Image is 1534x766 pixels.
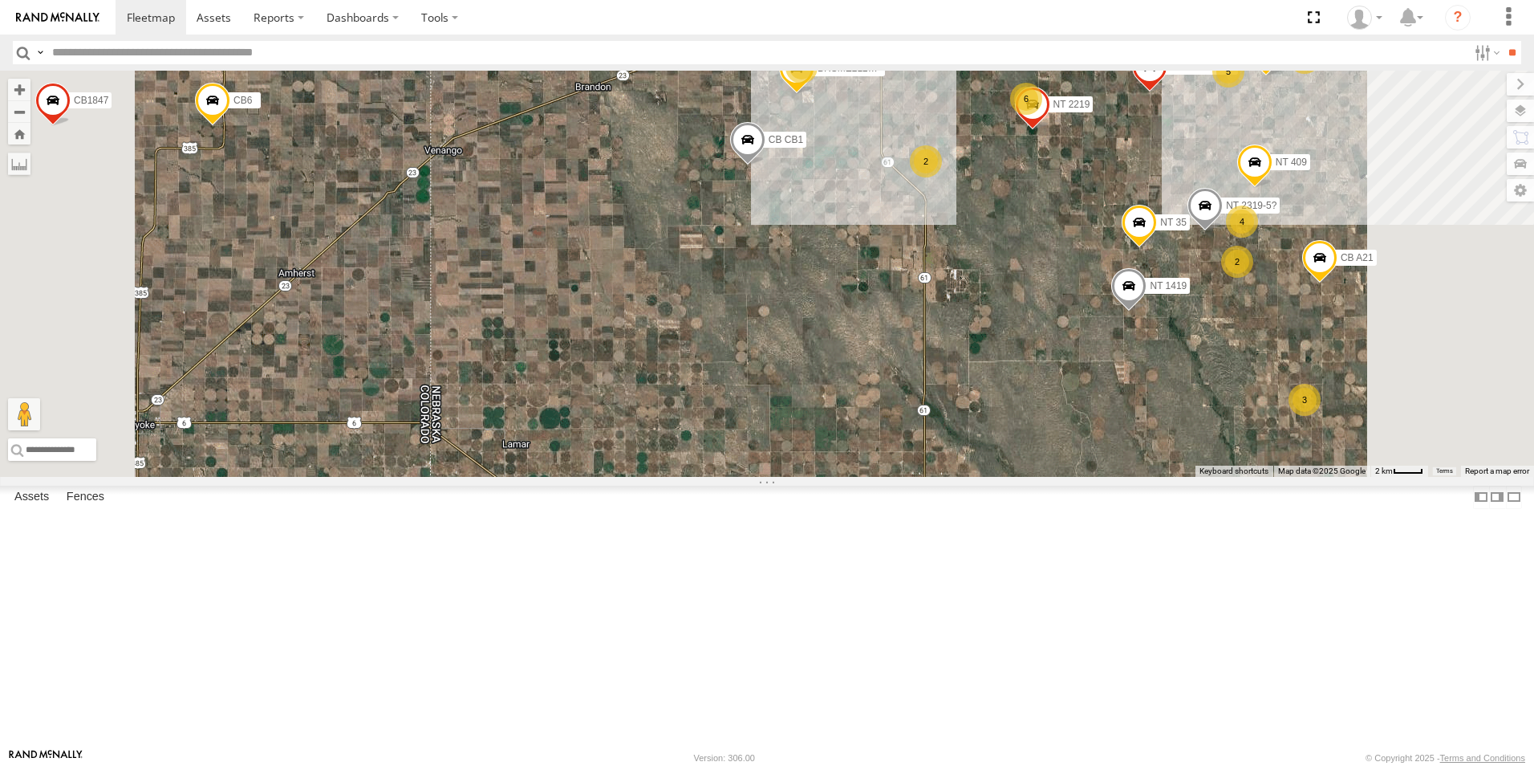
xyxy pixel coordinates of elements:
button: Zoom Home [8,123,30,145]
label: Search Filter Options [1468,41,1503,64]
label: Measure [8,153,30,175]
span: NT 2319-5? [1226,200,1276,211]
label: Dock Summary Table to the Right [1489,486,1505,509]
i: ? [1445,5,1471,31]
div: 5 [1212,55,1244,88]
div: 6 [1010,83,1042,115]
label: Dock Summary Table to the Left [1473,486,1489,509]
span: Map data ©2025 Google [1278,467,1366,475]
div: 4 [1226,206,1258,238]
span: 2 km [1375,467,1393,475]
span: NT 409 [1276,157,1307,169]
a: Visit our Website [9,750,83,766]
span: NT 1419 [1150,280,1187,291]
label: Hide Summary Table [1506,486,1522,509]
label: Fences [59,486,112,508]
button: Drag Pegman onto the map to open Street View [8,398,40,430]
span: NT 35 [1160,217,1186,228]
span: CB CB1 [769,134,803,145]
span: CB A21 [1341,253,1374,264]
button: Zoom in [8,79,30,100]
span: CB1847 [74,95,108,106]
a: Terms [1436,468,1453,475]
img: rand-logo.svg [16,12,99,23]
div: 2 [910,145,942,177]
button: Zoom out [8,100,30,123]
a: Report a map error [1465,467,1529,475]
span: NT 2219 [1053,99,1090,110]
label: Map Settings [1507,179,1534,202]
label: Search Query [34,41,47,64]
div: © Copyright 2025 - [1366,753,1525,763]
label: Assets [6,486,57,508]
button: Map Scale: 2 km per 34 pixels [1370,466,1428,477]
div: Version: 306.00 [694,753,755,763]
div: Al Bahnsen [1341,6,1388,30]
button: Keyboard shortcuts [1199,466,1268,477]
div: 2 [1221,246,1253,278]
a: Terms and Conditions [1440,753,1525,763]
div: 3 [1288,384,1321,416]
span: CB6 [233,95,252,106]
